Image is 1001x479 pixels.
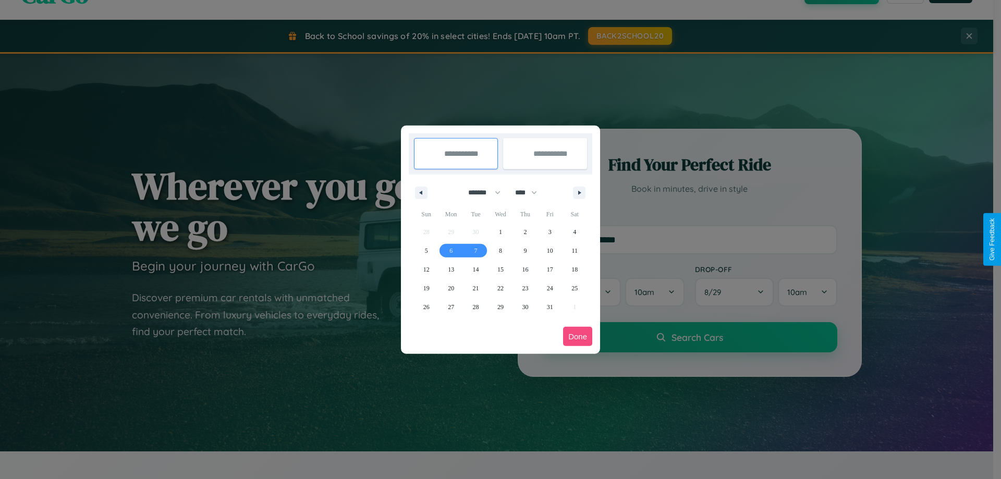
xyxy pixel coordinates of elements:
span: 15 [497,260,504,279]
span: 24 [547,279,553,298]
span: 29 [497,298,504,316]
button: 22 [488,279,512,298]
button: 23 [513,279,538,298]
button: 12 [414,260,438,279]
span: 23 [522,279,528,298]
span: 20 [448,279,454,298]
span: 19 [423,279,430,298]
span: 1 [499,223,502,241]
span: 21 [473,279,479,298]
button: 31 [538,298,562,316]
span: 16 [522,260,528,279]
span: 17 [547,260,553,279]
button: 13 [438,260,463,279]
button: 4 [563,223,587,241]
div: Give Feedback [988,218,996,261]
button: 19 [414,279,438,298]
button: 11 [563,241,587,260]
button: 27 [438,298,463,316]
span: Wed [488,206,512,223]
span: Sat [563,206,587,223]
button: Done [563,327,592,346]
button: 24 [538,279,562,298]
button: 18 [563,260,587,279]
button: 8 [488,241,512,260]
span: 13 [448,260,454,279]
span: Sun [414,206,438,223]
button: 25 [563,279,587,298]
button: 16 [513,260,538,279]
span: 22 [497,279,504,298]
span: 11 [571,241,578,260]
span: 10 [547,241,553,260]
button: 17 [538,260,562,279]
button: 30 [513,298,538,316]
span: 30 [522,298,528,316]
button: 20 [438,279,463,298]
button: 26 [414,298,438,316]
span: 3 [548,223,552,241]
span: Thu [513,206,538,223]
span: 5 [425,241,428,260]
button: 2 [513,223,538,241]
span: 27 [448,298,454,316]
button: 21 [463,279,488,298]
span: 25 [571,279,578,298]
button: 7 [463,241,488,260]
span: 14 [473,260,479,279]
span: 18 [571,260,578,279]
span: 4 [573,223,576,241]
span: Tue [463,206,488,223]
span: 26 [423,298,430,316]
span: Fri [538,206,562,223]
button: 6 [438,241,463,260]
button: 1 [488,223,512,241]
span: 7 [474,241,478,260]
span: 28 [473,298,479,316]
span: 8 [499,241,502,260]
button: 14 [463,260,488,279]
span: Mon [438,206,463,223]
button: 10 [538,241,562,260]
span: 12 [423,260,430,279]
button: 5 [414,241,438,260]
span: 9 [523,241,527,260]
button: 29 [488,298,512,316]
button: 28 [463,298,488,316]
span: 2 [523,223,527,241]
span: 31 [547,298,553,316]
button: 3 [538,223,562,241]
span: 6 [449,241,453,260]
button: 9 [513,241,538,260]
button: 15 [488,260,512,279]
